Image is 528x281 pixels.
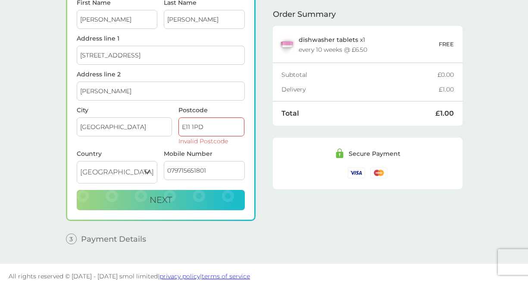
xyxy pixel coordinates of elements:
[281,86,439,92] div: Delivery
[81,235,146,243] span: Payment Details
[164,151,245,157] label: Mobile Number
[66,234,77,244] span: 3
[348,167,365,178] img: /assets/icons/cards/visa.svg
[299,47,367,53] div: every 10 weeks @ £6.50
[77,35,245,41] label: Address line 1
[178,138,245,144] div: Invalid Postcode
[273,10,336,18] span: Order Summary
[299,36,358,44] span: dishwasher tablets
[77,107,172,113] label: City
[281,110,435,117] div: Total
[77,190,245,211] button: Next
[439,86,454,92] div: £1.00
[77,71,245,77] label: Address line 2
[159,272,200,280] a: privacy policy
[439,40,454,49] p: FREE
[370,167,387,178] img: /assets/icons/cards/mastercard.svg
[202,272,250,280] a: terms of service
[299,36,365,43] p: x 1
[178,107,245,113] label: Postcode
[349,151,400,157] div: Secure Payment
[435,110,454,117] div: £1.00
[281,72,437,78] div: Subtotal
[437,72,454,78] div: £0.00
[77,151,158,157] div: Country
[150,195,172,205] span: Next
